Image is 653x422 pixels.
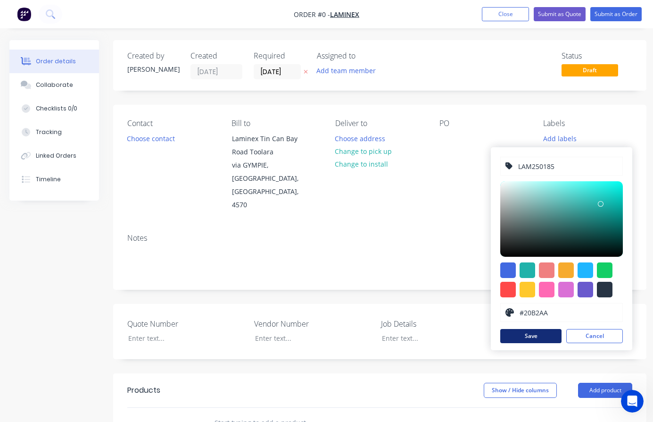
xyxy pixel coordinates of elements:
div: Required [254,51,306,60]
img: Factory [17,7,31,21]
div: PO [439,119,529,128]
div: #13ce66 [597,262,612,278]
div: Tracking [36,128,62,136]
div: Created [190,51,242,60]
div: #273444 [597,282,612,297]
div: #da70d6 [558,282,574,297]
div: Order details [36,57,76,66]
span: Order #0 - [294,10,330,19]
button: Show / Hide columns [484,383,557,398]
button: Change to pick up [330,145,397,158]
a: Laminex [330,10,359,19]
div: via GYMPIE, [GEOGRAPHIC_DATA], [GEOGRAPHIC_DATA], 4570 [232,159,310,211]
div: Created by [127,51,179,60]
button: Cancel [566,329,623,343]
button: Add team member [317,64,381,77]
div: Laminex Tin Can Bay Road Toolara [232,132,310,159]
div: Checklists 0/0 [36,104,77,113]
label: Job Details [381,318,499,329]
div: #20b2aa [520,262,535,278]
button: Checklists 0/0 [9,97,99,120]
div: Bill to [231,119,321,128]
button: Add labels [538,132,581,144]
div: Deliver to [335,119,424,128]
div: [PERSON_NAME] [127,64,179,74]
iframe: Intercom live chat [621,390,644,413]
div: Products [127,385,160,396]
button: Tracking [9,120,99,144]
div: Collaborate [36,81,73,89]
div: Assigned to [317,51,411,60]
div: Contact [127,119,216,128]
button: Timeline [9,168,99,191]
label: Vendor Number [254,318,372,329]
div: #1fb6ff [578,262,593,278]
button: Order details [9,50,99,73]
div: Labels [543,119,632,128]
div: #ff4949 [500,282,516,297]
input: Enter label name... [517,157,618,175]
div: #6a5acd [578,282,593,297]
div: #4169e1 [500,262,516,278]
button: Choose address [330,132,390,144]
button: Submit as Order [590,7,642,21]
div: Status [562,51,632,60]
button: Save [500,329,562,343]
div: #f08080 [539,262,554,278]
label: Quote Number [127,318,245,329]
div: #ffc82c [520,282,535,297]
div: Linked Orders [36,152,76,160]
button: Add team member [312,64,381,77]
button: Linked Orders [9,144,99,168]
button: Submit as Quote [534,7,586,21]
button: Change to install [330,158,393,170]
span: Draft [562,64,618,76]
div: #ff69b4 [539,282,554,297]
div: Notes [127,234,632,243]
div: Timeline [36,175,61,184]
button: Close [482,7,529,21]
div: Laminex Tin Can Bay Road Toolaravia GYMPIE, [GEOGRAPHIC_DATA], [GEOGRAPHIC_DATA], 4570 [224,132,318,212]
button: Choose contact [122,132,180,144]
div: #f6ab2f [558,262,574,278]
button: Collaborate [9,73,99,97]
button: Add product [578,383,632,398]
